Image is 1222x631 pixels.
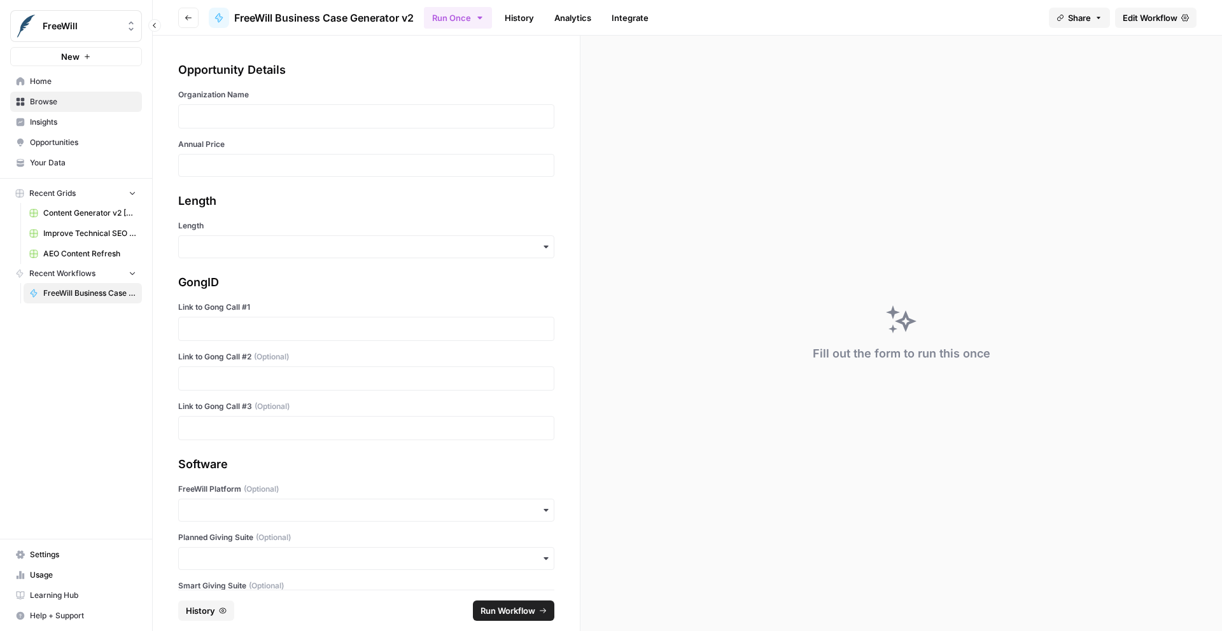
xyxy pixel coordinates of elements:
[254,351,289,363] span: (Optional)
[29,268,95,279] span: Recent Workflows
[186,604,215,617] span: History
[30,569,136,581] span: Usage
[481,604,535,617] span: Run Workflow
[1123,11,1177,24] span: Edit Workflow
[178,455,554,473] div: Software
[178,61,554,79] div: Opportunity Details
[10,10,142,42] button: Workspace: FreeWill
[10,112,142,132] a: Insights
[30,549,136,560] span: Settings
[30,157,136,169] span: Your Data
[61,50,80,63] span: New
[24,223,142,244] a: Improve Technical SEO for Page
[234,10,414,25] span: FreeWill Business Case Generator v2
[178,600,234,621] button: History
[209,8,414,28] a: FreeWill Business Case Generator v2
[1049,8,1110,28] button: Share
[43,228,136,239] span: Improve Technical SEO for Page
[29,188,76,199] span: Recent Grids
[10,264,142,283] button: Recent Workflows
[10,565,142,585] a: Usage
[30,610,136,621] span: Help + Support
[178,401,554,412] label: Link to Gong Call #3
[1068,11,1091,24] span: Share
[256,532,291,543] span: (Optional)
[24,244,142,264] a: AEO Content Refresh
[43,248,136,260] span: AEO Content Refresh
[178,351,554,363] label: Link to Gong Call #2
[15,15,38,38] img: FreeWill Logo
[30,96,136,107] span: Browse
[249,580,284,592] span: (Optional)
[10,606,142,626] button: Help + Support
[10,585,142,606] a: Learning Hub
[10,71,142,92] a: Home
[813,345,990,363] div: Fill out the form to run this once
[604,8,656,28] a: Integrate
[10,544,142,565] a: Settings
[10,132,142,153] a: Opportunities
[424,7,492,29] button: Run Once
[178,302,554,313] label: Link to Gong Call #1
[244,483,279,495] span: (Optional)
[30,590,136,601] span: Learning Hub
[178,139,554,150] label: Annual Price
[255,401,290,412] span: (Optional)
[30,116,136,128] span: Insights
[178,220,554,232] label: Length
[10,184,142,203] button: Recent Grids
[43,20,120,32] span: FreeWill
[24,283,142,303] a: FreeWill Business Case Generator v2
[43,288,136,299] span: FreeWill Business Case Generator v2
[178,274,554,291] div: GongID
[24,203,142,223] a: Content Generator v2 [DRAFT] Test
[473,600,554,621] button: Run Workflow
[10,47,142,66] button: New
[547,8,599,28] a: Analytics
[178,89,554,101] label: Organization Name
[178,532,554,543] label: Planned Giving Suite
[30,76,136,87] span: Home
[43,207,136,219] span: Content Generator v2 [DRAFT] Test
[10,92,142,112] a: Browse
[1115,8,1197,28] a: Edit Workflow
[178,483,554,495] label: FreeWill Platform
[30,137,136,148] span: Opportunities
[10,153,142,173] a: Your Data
[178,192,554,210] div: Length
[178,580,554,592] label: Smart Giving Suite
[497,8,542,28] a: History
